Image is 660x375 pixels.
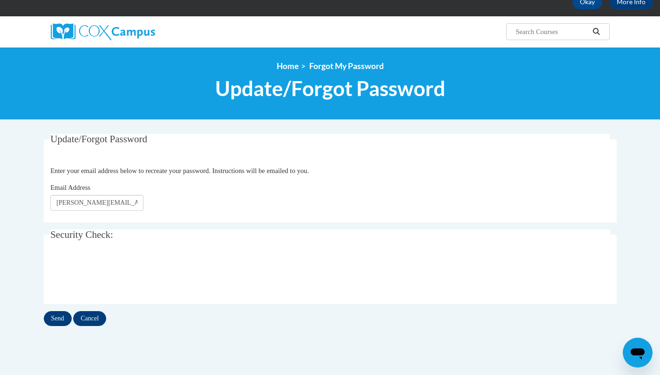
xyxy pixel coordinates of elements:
[50,133,147,145] span: Update/Forgot Password
[515,26,589,37] input: Search Courses
[589,26,603,37] button: Search
[50,195,143,211] input: Email
[50,167,309,174] span: Enter your email address below to recreate your password. Instructions will be emailed to you.
[277,61,299,71] a: Home
[44,311,72,326] input: Send
[51,23,228,40] a: Cox Campus
[50,229,113,240] span: Security Check:
[50,256,192,292] iframe: reCAPTCHA
[623,338,653,368] iframe: Button to launch messaging window
[50,184,90,191] span: Email Address
[215,76,445,101] span: Update/Forgot Password
[51,23,155,40] img: Cox Campus
[73,311,106,326] input: Cancel
[309,61,384,71] span: Forgot My Password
